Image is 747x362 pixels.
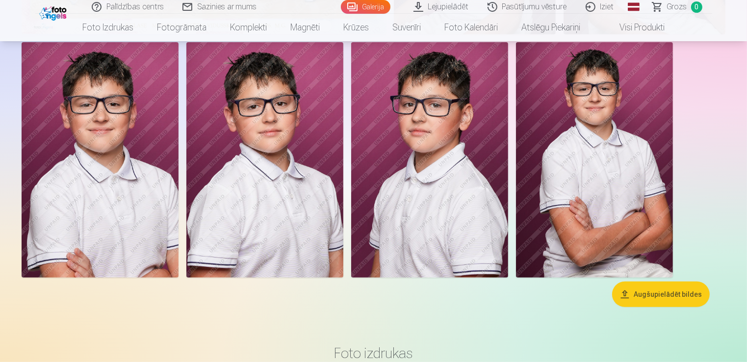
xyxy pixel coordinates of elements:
[691,1,702,13] span: 0
[279,14,332,41] a: Magnēti
[612,282,710,307] button: Augšupielādēt bildes
[433,14,510,41] a: Foto kalendāri
[332,14,381,41] a: Krūzes
[39,4,69,21] img: /fa1
[667,1,687,13] span: Grozs
[592,14,676,41] a: Visi produkti
[510,14,592,41] a: Atslēgu piekariņi
[381,14,433,41] a: Suvenīri
[218,14,279,41] a: Komplekti
[145,14,218,41] a: Fotogrāmata
[87,344,660,362] h3: Foto izdrukas
[71,14,145,41] a: Foto izdrukas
